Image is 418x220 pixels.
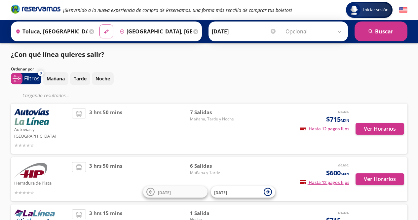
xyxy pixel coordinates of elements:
[11,73,41,84] button: 0Filtros
[92,72,114,85] button: Noche
[43,72,68,85] button: Mañana
[190,170,236,176] span: Mañana y Tarde
[341,118,349,123] small: MXN
[89,162,122,196] span: 3 hrs 50 mins
[14,125,69,139] p: Autovías y [GEOGRAPHIC_DATA]
[190,209,236,217] span: 1 Salida
[117,23,192,40] input: Buscar Destino
[355,22,407,41] button: Buscar
[285,23,345,40] input: Opcional
[190,109,236,116] span: 7 Salidas
[190,116,236,122] span: Mañana, Tarde y Noche
[211,186,275,198] button: [DATE]
[24,74,40,82] p: Filtros
[89,109,122,149] span: 3 hrs 50 mins
[341,171,349,176] small: MXN
[74,75,87,82] p: Tarde
[326,114,349,124] span: $715
[47,75,65,82] p: Mañana
[11,4,60,16] a: Brand Logo
[356,123,404,135] button: Ver Horarios
[300,126,349,132] span: Hasta 12 pagos fijos
[70,72,90,85] button: Tarde
[158,190,171,195] span: [DATE]
[14,179,69,187] p: Herradura de Plata
[14,162,47,179] img: Herradura de Plata
[356,173,404,185] button: Ver Horarios
[11,50,104,60] p: ¿Con qué línea quieres salir?
[326,168,349,178] span: $600
[11,4,60,14] i: Brand Logo
[63,7,292,13] em: ¡Bienvenido a la nueva experiencia de compra de Reservamos, una forma más sencilla de comprar tus...
[300,179,349,185] span: Hasta 12 pagos fijos
[40,70,42,76] span: 0
[338,109,349,114] em: desde:
[11,66,34,72] p: Ordenar por
[95,75,110,82] p: Noche
[212,23,277,40] input: Elegir Fecha
[338,162,349,168] em: desde:
[22,92,70,99] em: Cargando resultados ...
[143,186,208,198] button: [DATE]
[338,209,349,215] em: desde:
[13,23,88,40] input: Buscar Origen
[14,109,49,125] img: Autovías y La Línea
[399,6,407,14] button: English
[361,7,391,13] span: Iniciar sesión
[190,162,236,170] span: 6 Salidas
[214,190,227,195] span: [DATE]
